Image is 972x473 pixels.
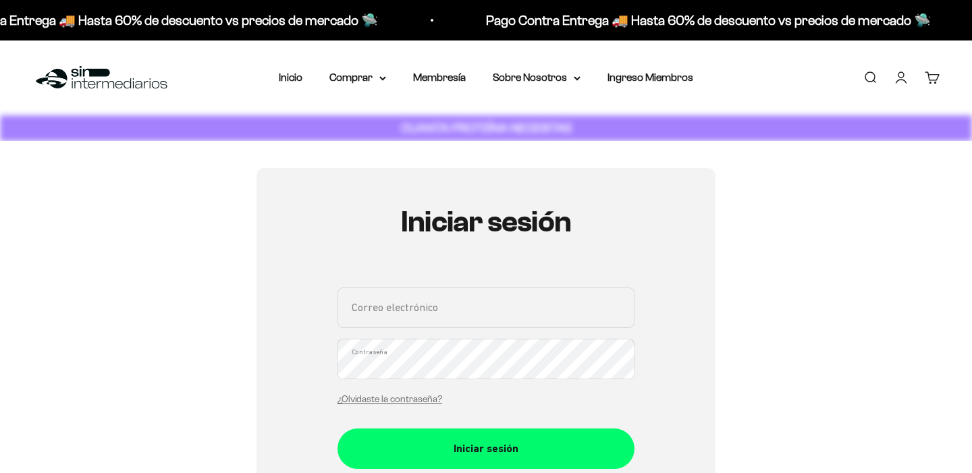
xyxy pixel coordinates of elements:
summary: Sobre Nosotros [493,69,580,86]
h1: Iniciar sesión [337,206,634,238]
button: Iniciar sesión [337,428,634,469]
p: Pago Contra Entrega 🚚 Hasta 60% de descuento vs precios de mercado 🛸 [486,9,931,31]
a: Membresía [413,72,466,83]
summary: Comprar [329,69,386,86]
strong: CUANTA PROTEÍNA NECESITAS [401,121,572,135]
div: Iniciar sesión [364,440,607,457]
a: ¿Olvidaste la contraseña? [337,394,442,404]
a: Inicio [279,72,302,83]
a: Ingreso Miembros [607,72,693,83]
